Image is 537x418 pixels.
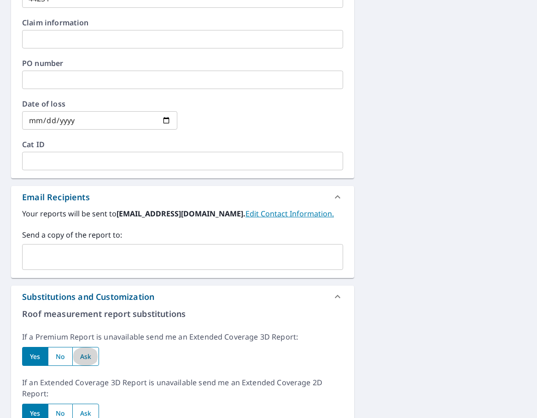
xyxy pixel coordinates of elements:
label: Your reports will be sent to [22,208,343,219]
p: If a Premium Report is unavailable send me an Extended Coverage 3D Report: [22,331,343,342]
div: Email Recipients [11,186,354,208]
label: Date of loss [22,100,177,107]
p: Roof measurement report substitutions [22,308,343,320]
label: Cat ID [22,141,343,148]
b: [EMAIL_ADDRESS][DOMAIN_NAME]. [117,209,245,219]
div: Substitutions and Customization [22,291,154,303]
div: Substitutions and Customization [11,286,354,308]
p: If an Extended Coverage 3D Report is unavailable send me an Extended Coverage 2D Report: [22,377,343,399]
div: Email Recipients [22,191,90,203]
label: Send a copy of the report to: [22,229,343,240]
a: EditContactInfo [245,209,334,219]
label: PO number [22,60,343,67]
label: Claim information [22,19,343,26]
